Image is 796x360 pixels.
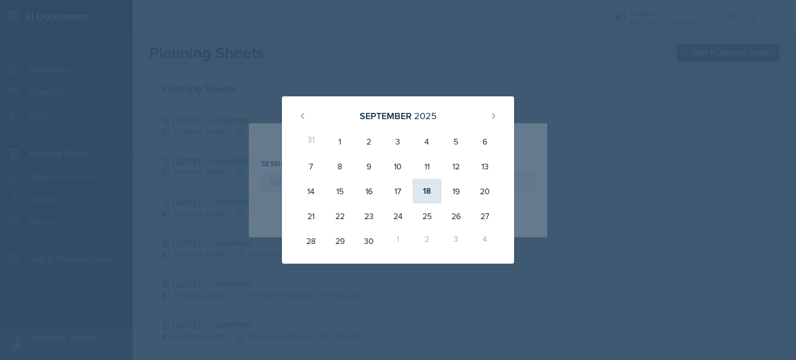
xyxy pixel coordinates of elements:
div: 6 [471,129,500,154]
div: 12 [442,154,471,179]
div: 10 [383,154,413,179]
div: 3 [442,228,471,253]
div: 7 [296,154,325,179]
div: 24 [383,204,413,228]
div: 5 [442,129,471,154]
div: 23 [354,204,383,228]
div: 14 [296,179,325,204]
div: 20 [471,179,500,204]
div: 31 [296,129,325,154]
div: 4 [413,129,442,154]
div: 27 [471,204,500,228]
div: 8 [325,154,354,179]
div: 2 [354,129,383,154]
div: 28 [296,228,325,253]
div: 9 [354,154,383,179]
div: 15 [325,179,354,204]
div: 13 [471,154,500,179]
div: 21 [296,204,325,228]
div: 18 [413,179,442,204]
div: 19 [442,179,471,204]
div: 3 [383,129,413,154]
div: 1 [383,228,413,253]
div: 1 [325,129,354,154]
div: 25 [413,204,442,228]
div: 2025 [414,109,437,123]
div: 29 [325,228,354,253]
div: September [360,109,411,123]
div: 30 [354,228,383,253]
div: 11 [413,154,442,179]
div: 22 [325,204,354,228]
div: 4 [471,228,500,253]
div: 17 [383,179,413,204]
div: 2 [413,228,442,253]
div: 26 [442,204,471,228]
div: 16 [354,179,383,204]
